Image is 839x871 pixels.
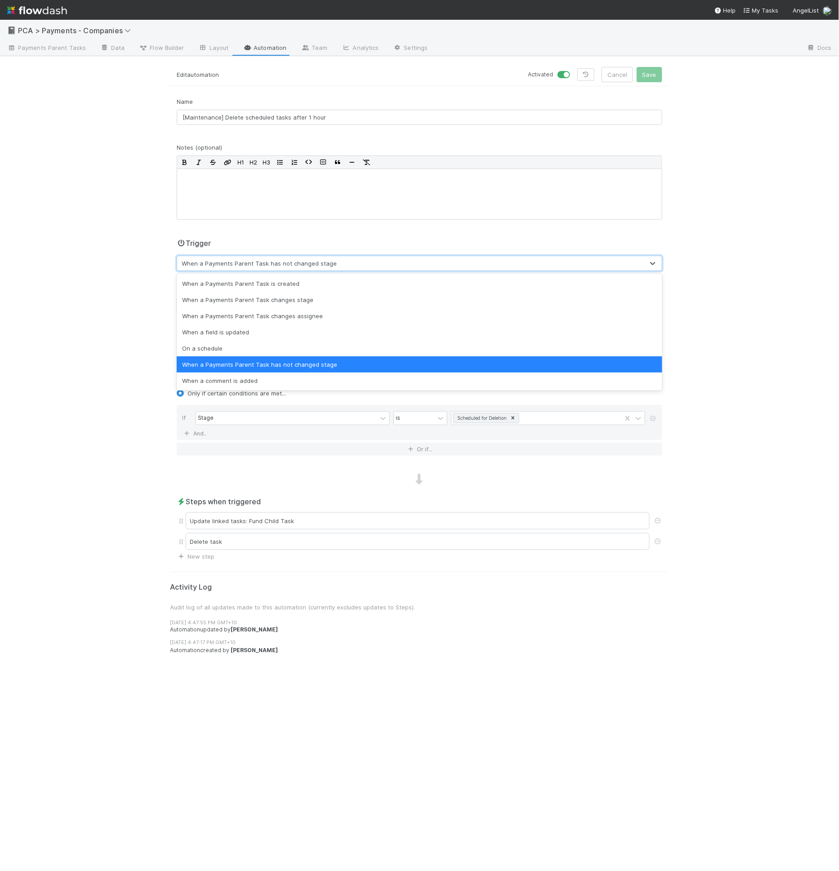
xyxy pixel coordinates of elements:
[345,156,359,169] button: Horizontal Rule
[177,553,214,560] a: New step
[177,156,192,169] button: Bold
[273,156,287,169] button: Bullet List
[335,41,386,56] a: Analytics
[396,414,400,422] div: is
[359,156,374,169] button: Remove Format
[714,6,736,15] div: Help
[330,156,345,169] button: Blockquote
[18,26,135,35] span: PCA > Payments - Companies
[287,156,302,169] button: Ordered List
[823,6,832,15] img: avatar_8e0a024e-b700-4f9f-aecf-6f1e79dccd3c.png
[139,43,184,52] span: Flow Builder
[637,67,662,82] button: Save
[186,512,650,529] div: Update linked tasks: Fund Child Task
[177,356,662,373] div: When a Payments Parent Task has not changed stage
[602,67,633,82] button: Cancel
[177,340,662,356] div: On a schedule
[177,308,662,324] div: When a Payments Parent Task changes assignee
[170,603,669,612] p: Audit log of all updates made to this automation (currently excludes updates to Steps).
[316,156,330,169] button: Code Block
[302,156,316,169] button: Code
[247,156,260,169] button: H2
[182,259,337,268] div: When a Payments Parent Task has not changed stage
[206,156,220,169] button: Strikethrough
[800,41,839,56] a: Docs
[235,156,247,169] button: H1
[93,41,132,56] a: Data
[743,6,779,15] a: My Tasks
[177,373,662,389] div: When a comment is added
[7,3,67,18] img: logo-inverted-e16ddd16eac7371096b0.svg
[294,41,335,56] a: Team
[7,43,86,52] span: Payments Parent Tasks
[177,238,211,249] h2: Trigger
[186,533,650,550] div: Delete task
[220,156,235,169] button: Edit Link
[177,443,662,456] button: Or if...
[177,143,222,152] label: Notes (optional)
[386,41,435,56] a: Settings
[170,281,192,290] div: For
[182,411,196,427] div: If
[231,647,278,654] strong: [PERSON_NAME]
[793,7,819,14] span: AngelList
[192,156,206,169] button: Italic
[132,41,192,56] a: Flow Builder
[198,414,214,422] div: Stage
[177,496,662,507] h2: Steps when triggered
[236,41,294,56] a: Automation
[177,292,662,308] div: When a Payments Parent Task changes stage
[177,324,662,340] div: When a field is updated
[231,627,278,633] strong: [PERSON_NAME]
[170,639,677,647] div: [DATE] 4:47:17 PM GMT+10
[260,156,273,169] button: H3
[182,427,210,440] a: And..
[170,626,677,634] div: Automation updated by
[528,71,553,79] small: Activated
[192,41,236,56] a: Layout
[177,97,193,106] label: Name
[177,276,662,292] div: When a Payments Parent Task is created
[743,7,779,14] span: My Tasks
[170,619,677,627] div: [DATE] 4:47:55 PM GMT+10
[7,27,16,34] span: 📓
[455,413,508,423] div: Scheduled for Deletion
[170,583,669,592] h5: Activity Log
[187,389,286,398] label: Only if certain conditions are met...
[170,647,677,655] div: Automation created by
[177,68,413,82] p: Edit automation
